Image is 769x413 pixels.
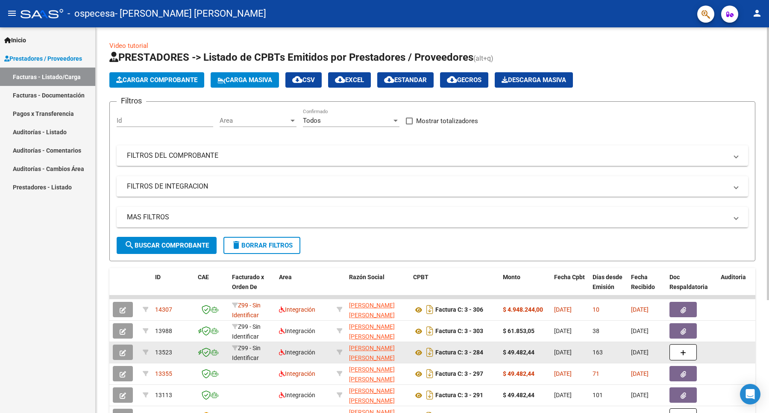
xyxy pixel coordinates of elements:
span: - [PERSON_NAME] [PERSON_NAME] [115,4,266,23]
span: Monto [503,274,520,280]
span: Estandar [384,76,427,84]
div: 27174297105 [349,365,406,383]
span: Descarga Masiva [502,76,566,84]
span: 13355 [155,370,172,377]
span: PRESTADORES -> Listado de CPBTs Emitidos por Prestadores / Proveedores [109,51,473,63]
datatable-header-cell: Razón Social [346,268,410,306]
datatable-header-cell: CAE [194,268,229,306]
span: Borrar Filtros [231,242,293,249]
span: Integración [279,370,315,377]
span: Doc Respaldatoria [669,274,708,290]
div: 27174297105 [349,322,406,340]
datatable-header-cell: Facturado x Orden De [229,268,276,306]
button: Borrar Filtros [223,237,300,254]
span: [DATE] [631,392,649,398]
span: 13988 [155,327,172,334]
datatable-header-cell: Area [276,268,333,306]
div: Open Intercom Messenger [740,384,760,404]
mat-icon: delete [231,240,241,250]
span: Integración [279,349,315,356]
strong: $ 49.482,44 [503,370,534,377]
datatable-header-cell: CPBT [410,268,499,306]
span: CPBT [413,274,429,280]
span: Integración [279,306,315,313]
span: Carga Masiva [217,76,272,84]
app-download-masive: Descarga masiva de comprobantes (adjuntos) [495,72,573,88]
span: 13113 [155,392,172,398]
strong: Factura C: 3 - 291 [435,392,483,399]
strong: Factura C: 3 - 297 [435,371,483,378]
span: (alt+q) [473,54,493,62]
span: [DATE] [554,349,572,356]
span: 101 [593,392,603,398]
span: Z99 - Sin Identificar [232,302,261,319]
i: Descargar documento [424,388,435,402]
strong: Factura C: 3 - 284 [435,349,483,356]
strong: $ 61.853,05 [503,327,534,334]
div: 27174297105 [349,386,406,404]
button: Descarga Masiva [495,72,573,88]
button: Cargar Comprobante [109,72,204,88]
strong: Factura C: 3 - 303 [435,328,483,335]
span: - ospecesa [68,4,115,23]
strong: $ 49.482,44 [503,349,534,356]
span: [DATE] [554,392,572,398]
span: Auditoria [721,274,746,280]
span: 10 [593,306,599,313]
mat-panel-title: FILTROS DEL COMPROBANTE [127,151,728,160]
span: [DATE] [554,327,572,334]
button: CSV [285,72,322,88]
button: EXCEL [328,72,371,88]
mat-expansion-panel-header: FILTROS DEL COMPROBANTE [117,145,748,166]
strong: $ 4.948.244,00 [503,306,543,313]
button: Buscar Comprobante [117,237,217,254]
span: Inicio [4,35,26,45]
span: [DATE] [554,370,572,377]
span: [PERSON_NAME] [PERSON_NAME] [349,345,395,361]
span: Area [279,274,292,280]
mat-expansion-panel-header: MAS FILTROS [117,207,748,227]
span: Días desde Emisión [593,274,622,290]
span: [PERSON_NAME] [PERSON_NAME] [349,323,395,340]
span: [PERSON_NAME] [PERSON_NAME] [349,387,395,404]
span: [DATE] [631,349,649,356]
i: Descargar documento [424,367,435,381]
mat-icon: search [124,240,135,250]
span: Z99 - Sin Identificar [232,345,261,361]
span: Fecha Cpbt [554,274,585,280]
span: CAE [198,274,209,280]
span: Mostrar totalizadores [416,116,478,126]
span: CSV [292,76,315,84]
datatable-header-cell: Días desde Emisión [589,268,628,306]
span: Gecros [447,76,481,84]
span: [DATE] [631,306,649,313]
span: 163 [593,349,603,356]
mat-icon: menu [7,8,17,18]
mat-icon: cloud_download [292,74,302,85]
span: Integración [279,392,315,398]
span: [DATE] [554,306,572,313]
mat-icon: cloud_download [384,74,394,85]
datatable-header-cell: ID [152,268,194,306]
datatable-header-cell: Fecha Recibido [628,268,666,306]
span: Z99 - Sin Identificar [232,323,261,340]
span: [DATE] [631,327,649,334]
div: 27174297105 [349,343,406,361]
span: 38 [593,327,599,334]
span: Fecha Recibido [631,274,655,290]
span: 14307 [155,306,172,313]
datatable-header-cell: Monto [499,268,551,306]
span: [DATE] [631,370,649,377]
span: 13523 [155,349,172,356]
span: Buscar Comprobante [124,242,209,249]
button: Gecros [440,72,488,88]
span: Todos [303,117,321,124]
div: 27174297105 [349,301,406,319]
span: 71 [593,370,599,377]
span: Cargar Comprobante [116,76,197,84]
span: Prestadores / Proveedores [4,54,82,63]
datatable-header-cell: Auditoria [717,268,758,306]
span: [PERSON_NAME] [PERSON_NAME] [349,302,395,319]
mat-panel-title: FILTROS DE INTEGRACION [127,182,728,191]
mat-expansion-panel-header: FILTROS DE INTEGRACION [117,176,748,197]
